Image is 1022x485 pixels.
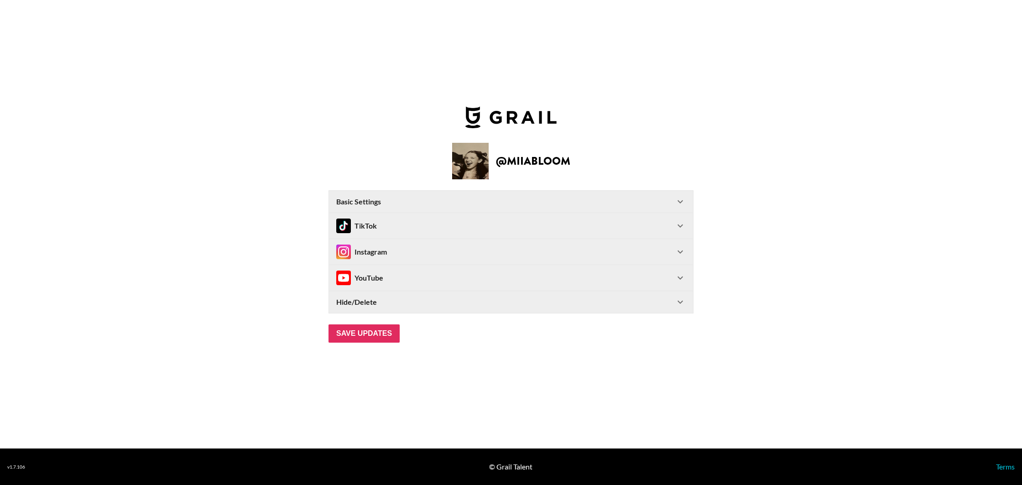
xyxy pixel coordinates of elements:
div: TikTok [336,219,377,233]
img: Grail Talent Logo [465,106,557,128]
img: Instagram [336,245,351,259]
img: TikTok [336,219,351,233]
a: Terms [996,462,1015,471]
div: Instagram [336,245,387,259]
strong: Hide/Delete [336,297,377,307]
strong: Basic Settings [336,197,381,206]
h2: @ miiabloom [496,156,570,167]
div: Basic Settings [329,191,693,213]
img: Creator [452,143,489,179]
img: Instagram [336,271,351,285]
div: YouTube [336,271,383,285]
div: Hide/Delete [329,291,693,313]
input: Save Updates [328,324,400,343]
div: TikTokTikTok [329,213,693,239]
div: © Grail Talent [489,462,532,471]
div: InstagramInstagram [329,239,693,265]
div: InstagramYouTube [329,265,693,291]
div: v 1.7.106 [7,464,25,470]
